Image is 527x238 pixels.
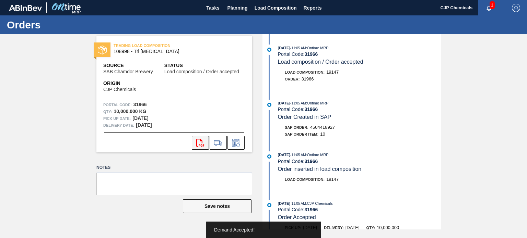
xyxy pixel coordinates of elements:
[306,201,333,205] span: : CJP Chemicals
[278,46,290,50] span: [DATE]
[304,159,318,164] strong: 31966
[278,166,362,172] span: Order inserted in load composition
[304,4,322,12] span: Reports
[214,227,255,233] span: Demand Accepted!
[114,49,238,54] span: 108998 - Tri Sodium Citrate
[290,101,306,105] span: - 11:05 AM
[326,70,339,75] span: 19147
[285,132,318,136] span: SAP Order Item:
[306,101,329,105] span: : Ontime MRP
[326,177,339,182] span: 19147
[306,153,329,157] span: : Ontime MRP
[278,51,441,57] div: Portal Code:
[278,214,316,220] span: Order Accepted
[278,159,441,164] div: Portal Code:
[278,114,331,120] span: Order Created in SAP
[285,125,308,129] span: SAP Order:
[103,69,153,74] span: SAB Chamdor Brewery
[478,3,500,13] button: Notifications
[103,108,112,115] span: Qty :
[346,225,360,230] span: [DATE]
[278,101,290,105] span: [DATE]
[304,51,318,57] strong: 31966
[267,103,271,107] img: atual
[103,122,134,129] span: Delivery Date:
[96,163,252,173] label: Notes
[278,153,290,157] span: [DATE]
[512,4,520,12] img: Logout
[324,226,343,230] span: Delivery:
[301,76,314,82] span: 31966
[278,59,363,65] span: Load composition / Order accepted
[278,207,441,212] div: Portal Code:
[103,101,132,108] span: Portal Code:
[103,87,136,92] span: CJP Chemicals
[103,62,164,69] span: Source
[164,69,239,74] span: Load composition / Order accepted
[304,107,318,112] strong: 31966
[103,115,131,122] span: Pick up Date:
[304,207,318,212] strong: 31966
[285,177,325,181] span: Load Composition :
[227,136,245,150] div: Inform order change
[133,102,147,107] strong: 31966
[103,80,153,87] span: Origin
[285,70,325,74] span: Load Composition :
[255,4,297,12] span: Load Composition
[377,225,399,230] span: 10,000.000
[278,201,290,205] span: [DATE]
[290,202,306,205] span: - 11:05 AM
[290,153,306,157] span: - 11:05 AM
[98,46,107,54] img: status
[114,109,146,114] strong: 10,000.000 KG
[490,1,495,9] span: 1
[7,21,129,29] h1: Orders
[290,46,306,50] span: - 11:05 AM
[227,4,248,12] span: Planning
[267,48,271,52] img: atual
[267,154,271,159] img: atual
[285,77,300,81] span: Order :
[267,203,271,207] img: atual
[320,131,325,137] span: 10
[366,226,375,230] span: Qty:
[210,136,227,150] div: Go to Load Composition
[278,107,441,112] div: Portal Code:
[132,115,148,121] strong: [DATE]
[9,5,42,11] img: TNhmsLtSVTkK8tSr43FrP2fwEKptu5GPRR3wAAAABJRU5ErkJggg==
[114,42,210,49] span: TRADING LOAD COMPOSITION
[306,46,329,50] span: : Ontime MRP
[310,125,335,130] span: 4504418927
[183,199,251,213] button: Save notes
[136,122,152,128] strong: [DATE]
[192,136,209,150] div: Open PDF file
[164,62,245,69] span: Status
[206,4,221,12] span: Tasks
